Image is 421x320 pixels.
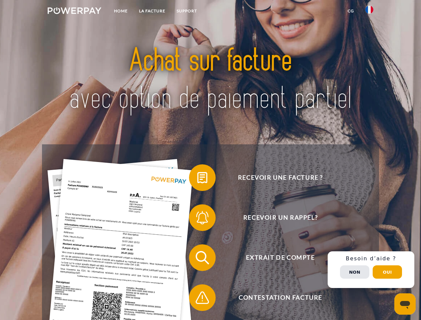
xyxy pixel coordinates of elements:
img: qb_bill.svg [194,169,211,186]
span: Contestation Facture [199,284,362,311]
button: Non [340,265,369,279]
button: Extrait de compte [189,244,362,271]
h3: Besoin d’aide ? [332,255,410,262]
span: Recevoir une facture ? [199,164,362,191]
a: LA FACTURE [133,5,171,17]
a: Home [108,5,133,17]
button: Contestation Facture [189,284,362,311]
img: qb_warning.svg [194,289,211,306]
button: Recevoir une facture ? [189,164,362,191]
img: title-powerpay_fr.svg [64,32,357,128]
img: qb_bell.svg [194,209,211,226]
img: fr [365,6,373,14]
button: Recevoir un rappel? [189,204,362,231]
span: Extrait de compte [199,244,362,271]
button: Oui [373,265,402,279]
a: Support [171,5,203,17]
div: Schnellhilfe [328,251,414,288]
img: logo-powerpay-white.svg [48,7,101,14]
span: Recevoir un rappel? [199,204,362,231]
img: qb_search.svg [194,249,211,266]
a: CG [342,5,360,17]
iframe: Bouton de lancement de la fenêtre de messagerie [394,293,416,315]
